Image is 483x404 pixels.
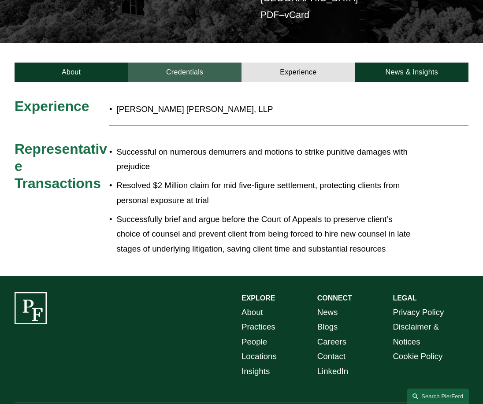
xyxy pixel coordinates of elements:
a: About [15,63,128,82]
p: Successful on numerous demurrers and motions to strike punitive damages with prejudice [117,145,412,174]
strong: LEGAL [393,294,416,302]
a: vCard [284,10,309,20]
a: LinkedIn [317,364,348,379]
a: PDF [260,10,279,20]
a: Practices [241,319,275,334]
a: Disclaimer & Notices [393,319,468,349]
a: Blogs [317,319,338,334]
a: About [241,305,263,320]
span: Representative Transactions [15,141,107,192]
strong: CONNECT [317,294,352,302]
p: Successfully brief and argue before the Court of Appeals to preserve client’s choice of counsel a... [117,212,412,256]
a: People [241,334,267,349]
strong: EXPLORE [241,294,275,302]
a: Privacy Policy [393,305,444,320]
p: [PERSON_NAME] [PERSON_NAME], LLP [117,102,412,117]
a: Careers [317,334,346,349]
a: Cookie Policy [393,349,442,364]
a: Credentials [128,63,241,82]
a: Experience [241,63,355,82]
a: News [317,305,338,320]
a: News & Insights [355,63,469,82]
p: Resolved $2 Million claim for mid five-figure settlement, protecting clients from personal exposu... [117,178,412,208]
a: Insights [241,364,270,379]
a: Search this site [407,389,469,404]
a: Locations [241,349,277,364]
span: Experience [15,98,89,114]
a: Contact [317,349,346,364]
